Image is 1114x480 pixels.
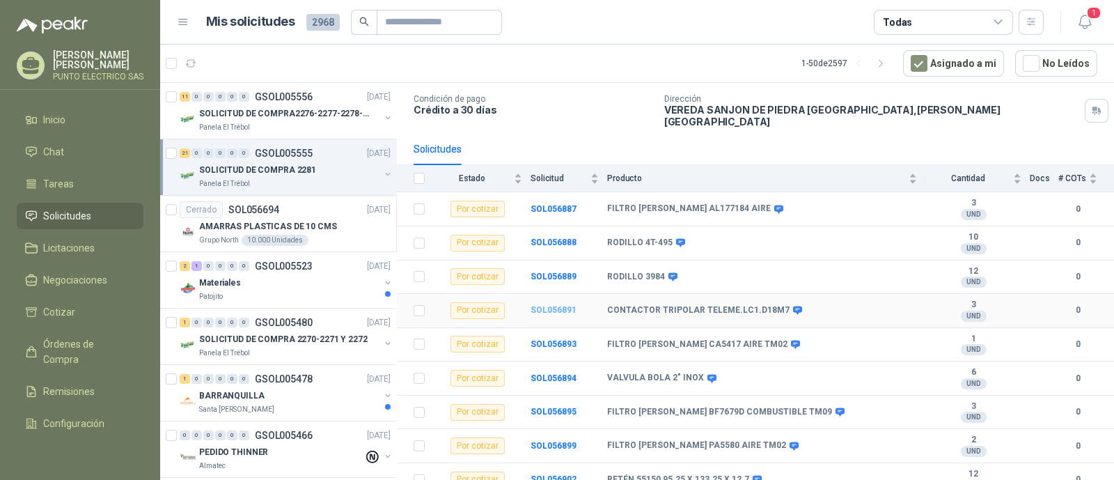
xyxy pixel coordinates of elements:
[199,348,250,359] p: Panela El Trébol
[367,91,391,104] p: [DATE]
[199,389,265,403] p: BARRANQUILLA
[531,173,588,183] span: Solicitud
[925,401,1021,412] b: 3
[191,431,202,440] div: 0
[180,258,393,302] a: 2 1 0 0 0 0 GSOL005523[DATE] Company LogoMaterialesPatojito
[180,427,393,472] a: 0 0 0 0 0 0 GSOL005466[DATE] Company LogoPEDIDO THINNERAlmatec
[607,305,790,316] b: CONTACTOR TRIPOLAR TELEME.LC1.D18M7
[215,261,226,271] div: 0
[239,374,249,384] div: 0
[255,431,313,440] p: GSOL005466
[43,208,91,224] span: Solicitudes
[203,148,214,158] div: 0
[199,446,268,459] p: PEDIDO THINNER
[255,92,313,102] p: GSOL005556
[306,14,340,31] span: 2968
[607,165,925,192] th: Producto
[607,440,786,451] b: FILTRO [PERSON_NAME] PA5580 AIRE TM02
[43,144,64,160] span: Chat
[450,404,505,421] div: Por cotizar
[17,442,143,469] a: Manuales y ayuda
[17,331,143,373] a: Órdenes de Compra
[607,272,665,283] b: RODILLO 3984
[367,147,391,160] p: [DATE]
[367,316,391,330] p: [DATE]
[17,235,143,261] a: Licitaciones
[367,260,391,273] p: [DATE]
[43,384,95,399] span: Remisiones
[531,441,576,451] a: SOL056899
[180,261,190,271] div: 2
[961,277,987,288] div: UND
[1058,236,1097,249] b: 0
[191,374,202,384] div: 0
[227,148,237,158] div: 0
[215,431,226,440] div: 0
[255,374,313,384] p: GSOL005478
[531,204,576,214] a: SOL056887
[531,238,576,247] a: SOL056888
[203,431,214,440] div: 0
[531,272,576,281] a: SOL056889
[227,374,237,384] div: 0
[531,373,576,383] a: SOL056894
[925,173,1010,183] span: Cantidad
[607,173,906,183] span: Producto
[180,431,190,440] div: 0
[17,299,143,325] a: Cotizar
[531,407,576,417] b: SOL056895
[199,107,372,121] p: SOLICITUD DE COMPRA2276-2277-2278-2284-2285-
[531,339,576,349] a: SOL056893
[206,12,295,32] h1: Mis solicitudes
[367,429,391,442] p: [DATE]
[531,305,576,315] b: SOL056891
[367,203,391,217] p: [DATE]
[17,267,143,293] a: Negociaciones
[925,198,1021,209] b: 3
[450,268,505,285] div: Por cotizar
[180,224,196,240] img: Company Logo
[180,201,223,218] div: Cerrado
[215,374,226,384] div: 0
[43,176,74,192] span: Tareas
[160,196,396,252] a: CerradoSOL056694[DATE] Company LogoAMARRAS PLASTICAS DE 10 CMSGrupo North10.000 Unidades
[191,92,202,102] div: 0
[180,374,190,384] div: 1
[1058,165,1114,192] th: # COTs
[180,88,393,133] a: 11 0 0 0 0 0 GSOL005556[DATE] Company LogoSOLICITUD DE COMPRA2276-2277-2278-2284-2285-Panela El T...
[239,431,249,440] div: 0
[43,304,75,320] span: Cotizar
[961,243,987,254] div: UND
[199,235,239,246] p: Grupo North
[17,378,143,405] a: Remisiones
[1058,173,1086,183] span: # COTs
[239,92,249,102] div: 0
[180,145,393,189] a: 21 0 0 0 0 0 GSOL005555[DATE] Company LogoSOLICITUD DE COMPRA 2281Panela El Trébol
[961,412,987,423] div: UND
[1086,6,1101,20] span: 1
[1058,338,1097,351] b: 0
[607,238,673,249] b: RODILLO 4T-495
[191,148,202,158] div: 0
[414,104,653,116] p: Crédito a 30 días
[215,148,226,158] div: 0
[43,240,95,256] span: Licitaciones
[215,318,226,327] div: 0
[239,148,249,158] div: 0
[1058,203,1097,216] b: 0
[203,318,214,327] div: 0
[1058,270,1097,284] b: 0
[255,318,313,327] p: GSOL005480
[227,431,237,440] div: 0
[180,92,190,102] div: 11
[450,336,505,353] div: Por cotizar
[239,261,249,271] div: 0
[883,15,912,30] div: Todas
[180,318,190,327] div: 1
[180,314,393,359] a: 1 0 0 0 0 0 GSOL005480[DATE] Company LogoSOLICITUD DE COMPRA 2270-2271 Y 2272Panela El Trébol
[925,232,1021,243] b: 10
[199,404,274,415] p: Santa [PERSON_NAME]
